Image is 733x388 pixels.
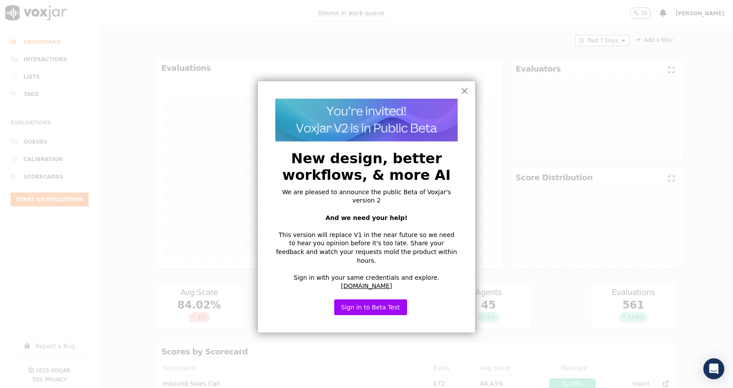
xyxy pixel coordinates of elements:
[703,358,724,379] div: Open Intercom Messenger
[325,214,408,221] strong: And we need your help!
[294,274,439,281] span: Sign in with your same credentials and explore.
[460,84,469,98] button: Close
[275,188,458,205] p: We are pleased to announce the public Beta of Voxjar's version 2
[275,231,458,265] p: This version will replace V1 in the near future so we need to hear you opinion before it's too la...
[275,150,458,184] h2: New design, better workflows, & more AI
[334,299,407,315] button: Sign in to Beta Test
[341,282,392,289] a: [DOMAIN_NAME]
